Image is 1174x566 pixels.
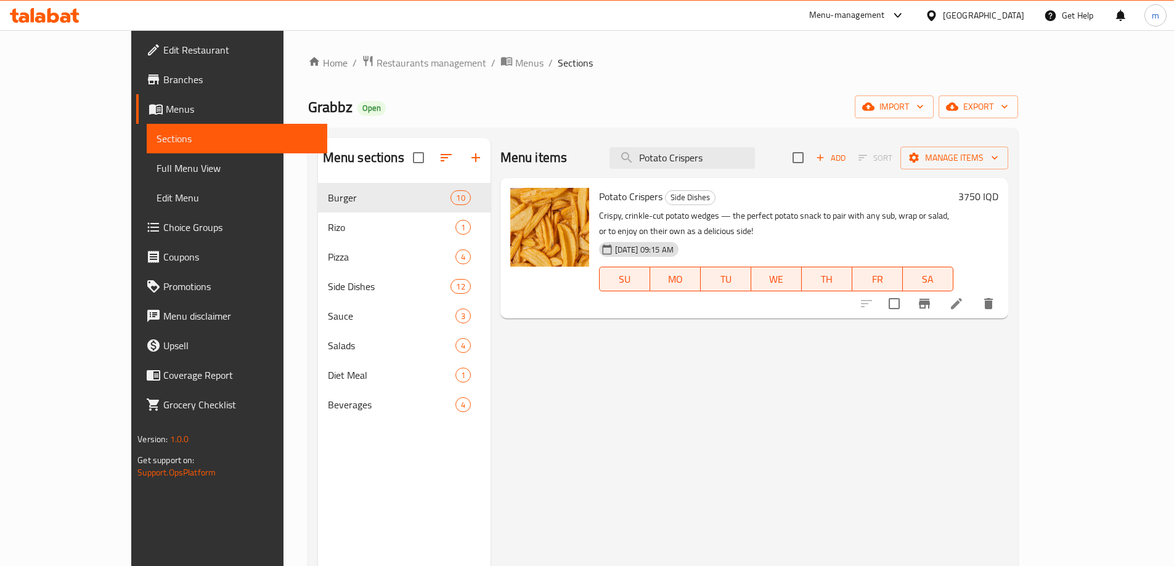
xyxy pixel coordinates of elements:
span: Grocery Checklist [163,397,317,412]
span: Get support on: [137,452,194,468]
li: / [353,55,357,70]
div: items [450,190,470,205]
span: Add item [811,148,850,168]
span: Manage items [910,150,998,166]
span: Promotions [163,279,317,294]
div: Pizza4 [318,242,491,272]
span: 12 [451,281,470,293]
a: Sections [147,124,327,153]
div: Diet Meal1 [318,360,491,390]
button: delete [974,289,1003,318]
button: SU [599,267,650,291]
a: Full Menu View [147,153,327,183]
div: Salads4 [318,331,491,360]
span: 1 [456,222,470,233]
div: items [455,309,471,323]
h2: Menu items [500,148,568,167]
div: items [455,249,471,264]
span: import [865,99,924,115]
span: Beverages [328,397,455,412]
a: Home [308,55,348,70]
span: Open [357,103,386,113]
span: Sauce [328,309,455,323]
img: Potato Crispers [510,188,589,267]
span: 10 [451,192,470,204]
span: Coupons [163,249,317,264]
div: items [455,338,471,353]
a: Menus [136,94,327,124]
a: Restaurants management [362,55,486,71]
a: Upsell [136,331,327,360]
a: Branches [136,65,327,94]
div: Sauce3 [318,301,491,331]
span: Edit Menu [157,190,317,205]
div: Side Dishes12 [318,272,491,301]
span: [DATE] 09:15 AM [610,244,679,256]
span: 1 [456,370,470,381]
span: FR [857,270,898,288]
div: Rizo1 [318,212,491,242]
span: Sections [157,131,317,146]
span: Version: [137,431,168,447]
span: Menus [166,102,317,116]
button: export [939,95,1018,118]
a: Coverage Report [136,360,327,390]
div: Salads [328,338,455,353]
a: Grocery Checklist [136,390,327,419]
button: Add [811,148,850,168]
a: Edit Restaurant [136,35,327,65]
a: Menus [500,55,544,71]
button: Manage items [900,147,1008,169]
span: SA [908,270,948,288]
span: Select section first [850,148,900,168]
div: items [455,368,471,382]
a: Edit menu item [949,296,964,311]
h6: 3750 IQD [958,188,998,205]
span: SU [605,270,645,288]
button: import [855,95,934,118]
a: Support.OpsPlatform [137,464,216,480]
div: Open [357,101,386,116]
span: 1.0.0 [170,431,189,447]
span: Grabbz [308,93,353,121]
button: Branch-specific-item [910,289,939,318]
nav: breadcrumb [308,55,1018,71]
span: Menus [515,55,544,70]
div: Beverages4 [318,390,491,419]
button: TH [802,267,852,291]
span: Rizo [328,220,455,235]
div: Menu-management [809,8,885,23]
span: Sections [558,55,593,70]
li: / [548,55,553,70]
button: MO [650,267,701,291]
a: Coupons [136,242,327,272]
input: search [609,147,755,169]
span: Choice Groups [163,220,317,235]
a: Choice Groups [136,212,327,242]
span: Diet Meal [328,368,455,382]
span: MO [655,270,696,288]
li: / [491,55,495,70]
a: Promotions [136,272,327,301]
div: [GEOGRAPHIC_DATA] [943,9,1024,22]
span: TU [706,270,746,288]
button: FR [852,267,903,291]
span: Menu disclaimer [163,309,317,323]
a: Edit Menu [147,183,327,212]
span: Edit Restaurant [163,42,317,57]
h2: Menu sections [323,148,404,167]
div: Pizza [328,249,455,264]
span: TH [807,270,847,288]
span: Branches [163,72,317,87]
span: Burger [328,190,451,205]
span: Restaurants management [377,55,486,70]
div: items [455,397,471,412]
a: Menu disclaimer [136,301,327,331]
span: WE [756,270,797,288]
span: Potato Crispers [599,187,662,206]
